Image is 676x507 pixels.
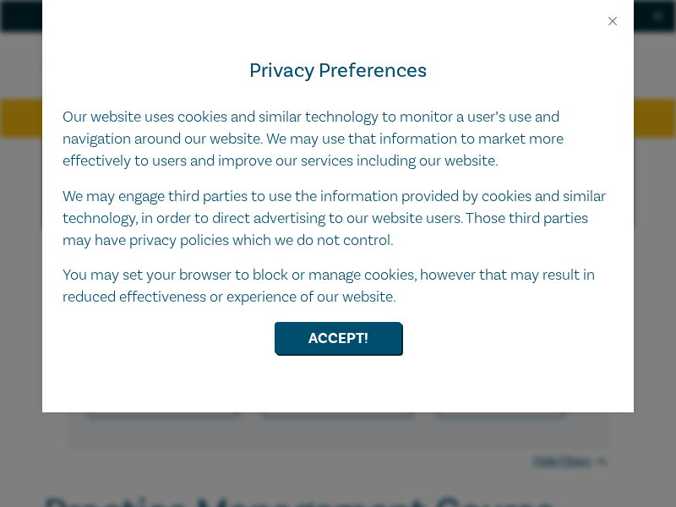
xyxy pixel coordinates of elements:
p: You may set your browser to block or manage cookies, however that may result in reduced effective... [63,264,613,308]
button: Close [605,14,620,29]
p: We may engage third parties to use the information provided by cookies and similar technology, in... [63,186,613,252]
button: Accept! [275,322,401,354]
h4: Privacy Preferences [63,56,613,86]
p: Our website uses cookies and similar technology to monitor a user’s use and navigation around our... [63,106,613,172]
